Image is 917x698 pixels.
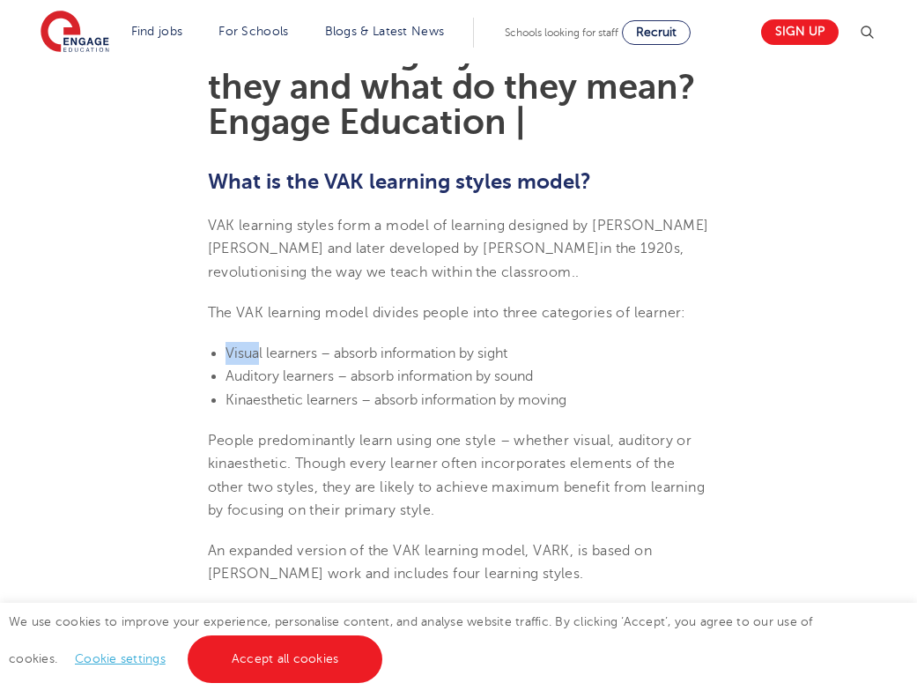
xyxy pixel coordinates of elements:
a: Cookie settings [75,652,166,665]
span: People predominantly learn using one style – whether visual, auditory or kinaesthetic. Though eve... [208,433,706,518]
span: Visual learners – absorb information by sight [226,345,507,361]
span: An expanded version of the VAK learning model, VARK, is based on [PERSON_NAME] work and includes ... [208,543,653,582]
span: VAK learning styles form a model of learning designed by [PERSON_NAME] [PERSON_NAME] and later de... [208,218,709,280]
b: What is the VAK learning styles model? [208,169,591,194]
a: For Schools [218,25,288,38]
a: Accept all cookies [188,635,383,683]
h1: VAK learning styles: what are they and what do they mean? Engage Education | [208,34,710,140]
a: Find jobs [131,25,183,38]
span: We use cookies to improve your experience, personalise content, and analyse website traffic. By c... [9,615,813,665]
img: Engage Education [41,11,109,55]
span: Recruit [636,26,677,39]
span: Auditory learners – absorb information by sound [226,368,533,384]
a: Sign up [761,19,839,45]
a: Recruit [622,20,691,45]
span: in the 1920s, revolutionising the way we teach within the classroom. [208,241,684,279]
span: Schools looking for staff [505,26,618,39]
span: Kinaesthetic learners – absorb information by moving [226,392,566,408]
span: The VAK learning model divides people into three categories of learner: [208,305,686,321]
a: Blogs & Latest News [325,25,445,38]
